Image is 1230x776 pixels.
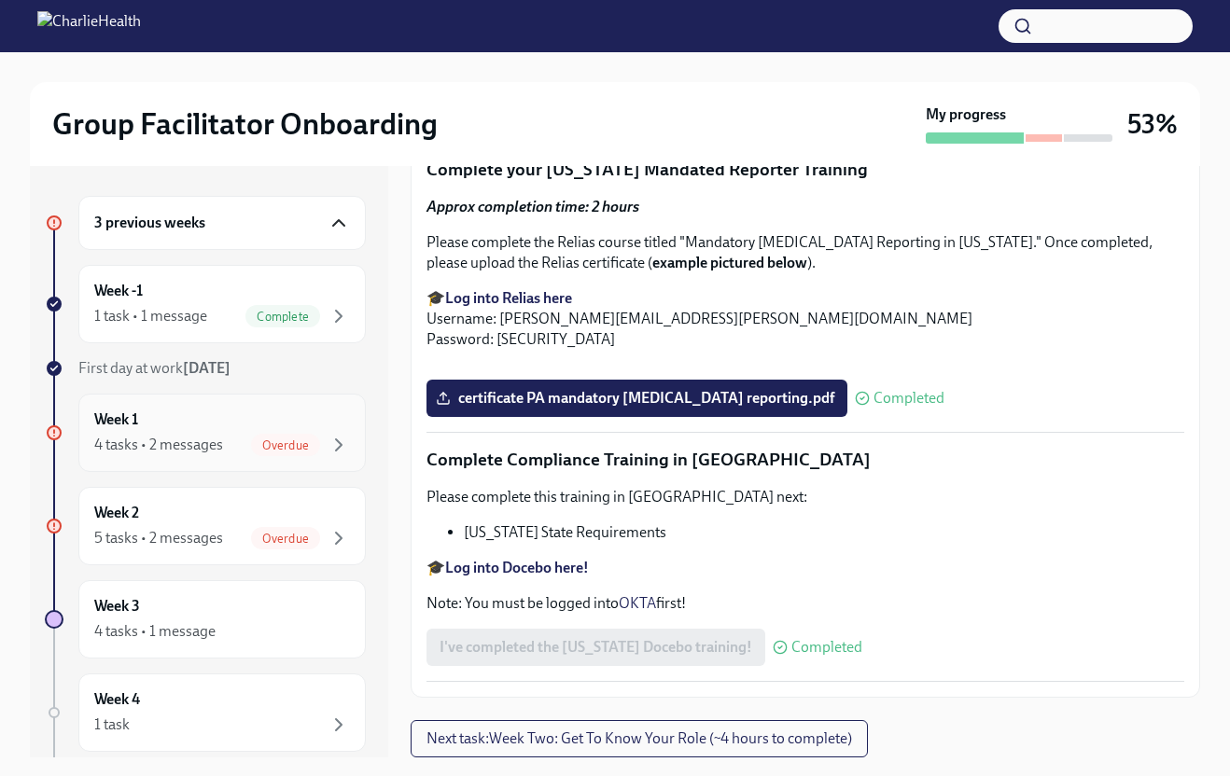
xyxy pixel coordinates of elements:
[426,729,852,748] span: Next task : Week Two: Get To Know Your Role (~4 hours to complete)
[426,288,1184,350] p: 🎓 Username: [PERSON_NAME][EMAIL_ADDRESS][PERSON_NAME][DOMAIN_NAME] Password: [SECURITY_DATA]
[791,640,862,655] span: Completed
[94,213,205,233] h6: 3 previous weeks
[445,289,572,307] a: Log into Relias here
[251,532,320,546] span: Overdue
[619,594,656,612] a: OKTA
[652,254,807,271] strong: example pictured below
[464,522,1184,543] li: [US_STATE] State Requirements
[94,306,207,326] div: 1 task • 1 message
[94,689,140,710] h6: Week 4
[426,380,847,417] label: certificate PA mandatory [MEDICAL_DATA] reporting.pdf
[426,448,1184,472] p: Complete Compliance Training in [GEOGRAPHIC_DATA]
[45,394,366,472] a: Week 14 tasks • 2 messagesOverdue
[426,198,639,215] strong: Approx completion time: 2 hours
[426,158,1184,182] p: Complete your [US_STATE] Mandated Reporter Training
[426,487,1184,507] p: Please complete this training in [GEOGRAPHIC_DATA] next:
[874,391,944,406] span: Completed
[45,265,366,343] a: Week -11 task • 1 messageComplete
[1127,107,1178,141] h3: 53%
[78,196,366,250] div: 3 previous weeks
[94,503,139,523] h6: Week 2
[37,11,141,41] img: CharlieHealth
[45,487,366,565] a: Week 25 tasks • 2 messagesOverdue
[94,596,140,617] h6: Week 3
[426,558,1184,578] p: 🎓
[426,232,1184,273] p: Please complete the Relias course titled "Mandatory [MEDICAL_DATA] Reporting in [US_STATE]." Once...
[94,435,223,455] div: 4 tasks • 2 messages
[926,104,1006,125] strong: My progress
[426,593,1184,614] p: Note: You must be logged into first!
[94,409,138,430] h6: Week 1
[45,358,366,379] a: First day at work[DATE]
[411,720,868,757] button: Next task:Week Two: Get To Know Your Role (~4 hours to complete)
[94,528,223,548] div: 5 tasks • 2 messages
[94,281,143,301] h6: Week -1
[445,559,589,576] a: Log into Docebo here!
[251,438,320,452] span: Overdue
[183,359,231,377] strong: [DATE]
[440,389,834,408] span: certificate PA mandatory [MEDICAL_DATA] reporting.pdf
[245,310,320,324] span: Complete
[94,714,130,735] div: 1 task
[52,105,438,143] h2: Group Facilitator Onboarding
[45,673,366,752] a: Week 41 task
[45,580,366,658] a: Week 34 tasks • 1 message
[78,359,231,377] span: First day at work
[94,621,216,642] div: 4 tasks • 1 message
